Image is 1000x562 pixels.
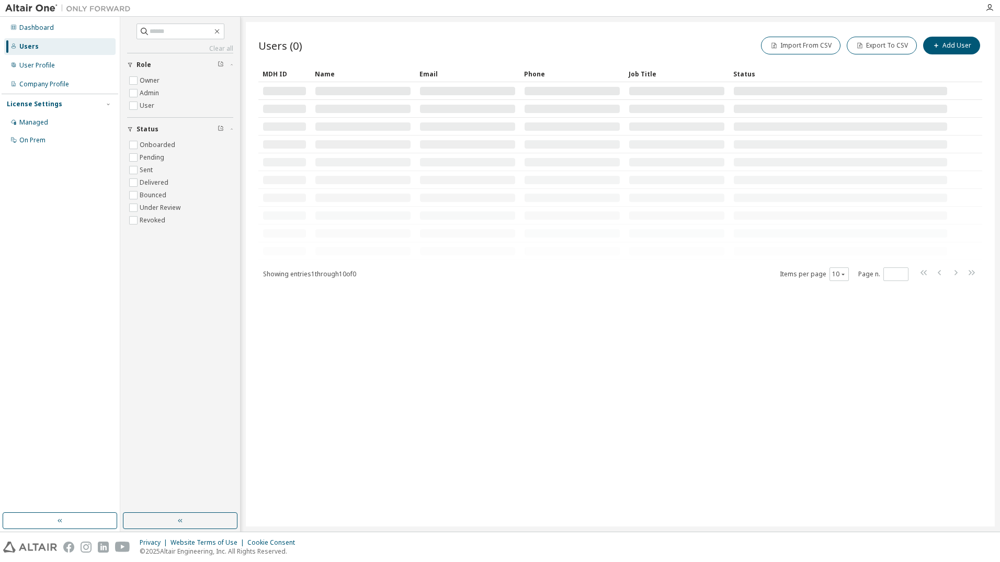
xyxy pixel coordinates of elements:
[19,24,54,32] div: Dashboard
[263,65,306,82] div: MDH ID
[524,65,620,82] div: Phone
[315,65,411,82] div: Name
[137,125,158,133] span: Status
[923,37,980,54] button: Add User
[140,151,166,164] label: Pending
[19,61,55,70] div: User Profile
[127,118,233,141] button: Status
[127,53,233,76] button: Role
[140,176,171,189] label: Delivered
[247,538,301,547] div: Cookie Consent
[780,267,849,281] span: Items per page
[218,125,224,133] span: Clear filter
[140,189,168,201] label: Bounced
[733,65,948,82] div: Status
[629,65,725,82] div: Job Title
[140,538,171,547] div: Privacy
[81,542,92,553] img: instagram.svg
[140,74,162,87] label: Owner
[7,100,62,108] div: License Settings
[140,164,155,176] label: Sent
[98,542,109,553] img: linkedin.svg
[171,538,247,547] div: Website Terms of Use
[263,269,356,278] span: Showing entries 1 through 10 of 0
[137,61,151,69] span: Role
[19,80,69,88] div: Company Profile
[858,267,908,281] span: Page n.
[140,99,156,112] label: User
[63,542,74,553] img: facebook.svg
[761,37,840,54] button: Import From CSV
[19,136,46,144] div: On Prem
[140,547,301,556] p: © 2025 Altair Engineering, Inc. All Rights Reserved.
[140,201,183,214] label: Under Review
[140,87,161,99] label: Admin
[847,37,917,54] button: Export To CSV
[140,139,177,151] label: Onboarded
[218,61,224,69] span: Clear filter
[19,118,48,127] div: Managed
[19,42,39,51] div: Users
[115,542,130,553] img: youtube.svg
[258,38,302,53] span: Users (0)
[832,270,846,278] button: 10
[127,44,233,53] a: Clear all
[140,214,167,227] label: Revoked
[419,65,516,82] div: Email
[3,542,57,553] img: altair_logo.svg
[5,3,136,14] img: Altair One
